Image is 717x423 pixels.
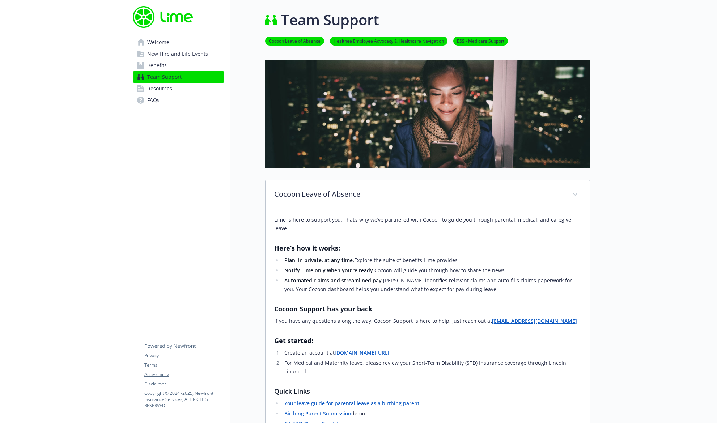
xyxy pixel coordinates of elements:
a: Accessibility [144,371,224,378]
p: Copyright © 2024 - 2025 , Newfront Insurance Services, ALL RIGHTS RESERVED [144,390,224,409]
span: New Hire and Life Events [147,48,208,60]
img: team support page banner [265,60,590,168]
strong: Cocoon Support has your back [274,304,372,313]
li: [PERSON_NAME] identifies relevant claims and auto-fills claims paperwork for you. Your Cocoon das... [282,276,581,294]
li: Explore the suite of benefits Lime provides [282,256,581,265]
a: Benefits [133,60,224,71]
div: Cocoon Leave of Absence [266,180,590,210]
strong: Automated claims and streamlined pay. [284,277,383,284]
li: Cocoon will guide you through how to share the news [282,266,581,275]
span: Welcome [147,37,169,48]
p: Cocoon Leave of Absence [274,189,564,200]
a: Birthing Parent Submission [284,410,351,417]
strong: Notify Lime only when you’re ready. [284,267,374,274]
a: Welcome [133,37,224,48]
span: Benefits [147,60,167,71]
h3: Quick Links [274,386,581,396]
a: New Hire and Life Events [133,48,224,60]
strong: Plan, in private, at any time. [284,257,354,264]
li: demo [282,409,581,418]
p: If you have any questions along the way, Cocoon Support is here to help, just reach out at [274,317,581,325]
h1: Team Support [281,9,379,31]
a: [EMAIL_ADDRESS][DOMAIN_NAME] [492,317,577,324]
a: [DOMAIN_NAME][URL] [335,349,389,356]
a: Your leave guide for parental leave as a birthing parent [284,400,419,407]
li: Create an account at [282,349,581,357]
span: Resources [147,83,172,94]
span: FAQs [147,94,160,106]
a: Terms [144,362,224,368]
a: Privacy [144,352,224,359]
a: Disclaimer [144,381,224,387]
li: For Medical and Maternity leave, please review your Short-Term Disability (STD) Insurance coverag... [282,359,581,376]
a: Healthee Employee Advocacy & Healthcare Navigation [330,37,447,44]
strong: Here’s how it works: [274,244,340,252]
strong: Get started: [274,336,313,345]
a: ESS - Medicare Support [453,37,508,44]
a: Team Support [133,71,224,83]
a: Resources [133,83,224,94]
span: Team Support [147,71,182,83]
a: Cocoon Leave of Absence [265,37,324,44]
p: Lime is here to support you. That’s why we’ve partnered with Cocoon to guide you through parental... [274,215,581,233]
a: FAQs [133,94,224,106]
